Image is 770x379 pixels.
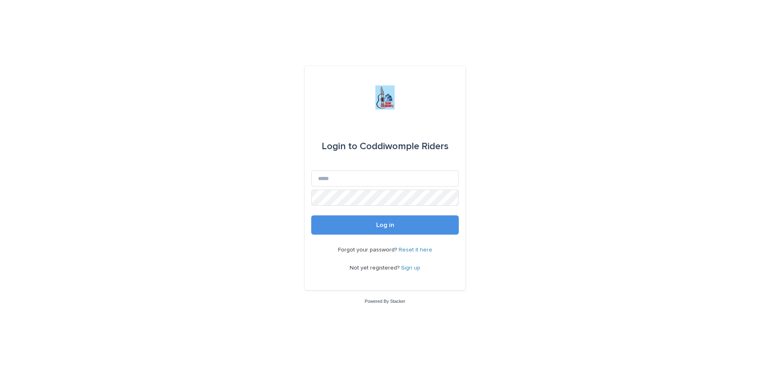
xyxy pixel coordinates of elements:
div: Coddiwomple Riders [322,135,449,158]
span: Not yet registered? [350,265,401,271]
span: Forgot your password? [338,247,399,253]
a: Powered By Stacker [365,299,405,304]
span: Login to [322,142,357,151]
a: Reset it here [399,247,432,253]
span: Log in [376,222,394,228]
button: Log in [311,215,459,235]
a: Sign up [401,265,420,271]
img: jxsLJbdS1eYBI7rVAS4p [375,85,395,109]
